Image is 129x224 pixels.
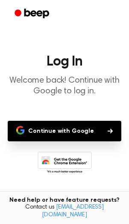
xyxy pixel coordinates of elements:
[7,55,122,69] h1: Log In
[42,204,104,218] a: [EMAIL_ADDRESS][DOMAIN_NAME]
[7,75,122,97] p: Welcome back! Continue with Google to log in.
[8,121,121,141] button: Continue with Google
[5,204,124,219] span: Contact us
[9,6,57,22] a: Beep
